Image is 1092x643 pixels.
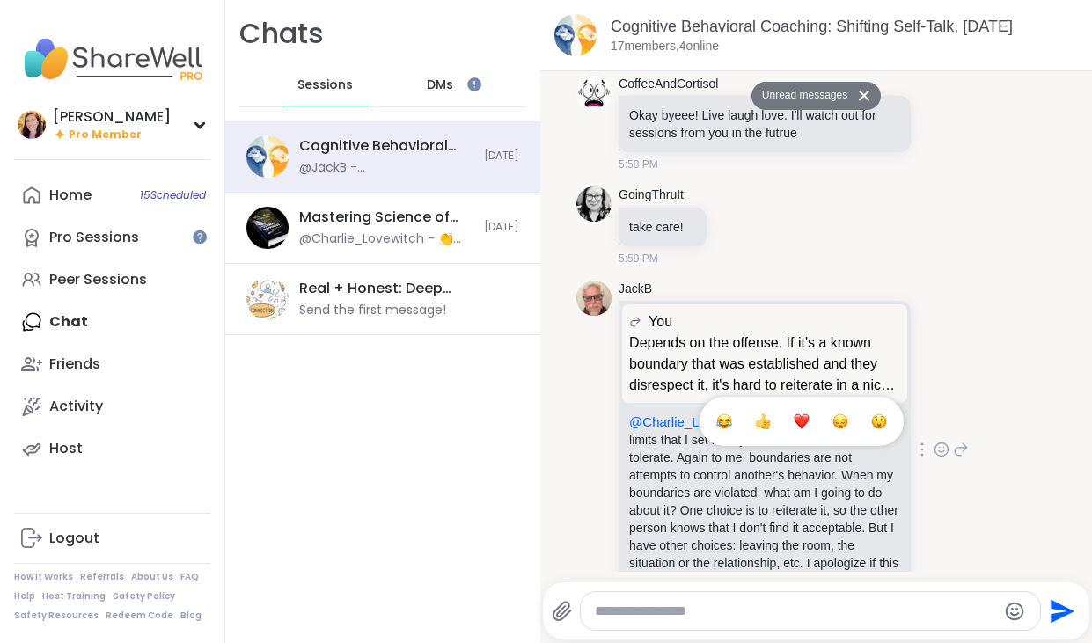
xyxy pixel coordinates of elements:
[14,343,210,385] a: Friends
[629,106,900,142] p: Okay byeee! Live laugh love. I'll watch out for sessions from you in the futrue
[49,397,103,416] div: Activity
[299,136,473,156] div: Cognitive Behavioral Coaching: Shifting Self-Talk, [DATE]
[14,610,99,622] a: Safety Resources
[299,302,446,319] div: Send the first message!
[619,281,652,298] a: JackB
[629,332,900,396] p: Depends on the offense. If it's a known boundary that was established and they disrespect it, it'...
[576,186,612,222] img: https://sharewell-space-live.sfo3.digitaloceanspaces.com/user-generated/3be00ded-bc49-408e-8953-1...
[14,216,210,259] a: Pro Sessions
[49,228,139,247] div: Pro Sessions
[14,174,210,216] a: Home15Scheduled
[484,220,519,235] span: [DATE]
[861,404,897,439] button: Select Reaction: Astonished
[14,427,210,470] a: Host
[14,385,210,427] a: Activity
[576,281,612,316] img: https://sharewell-space-live.sfo3.digitaloceanspaces.com/user-generated/3c5f9f08-1677-4a94-921c-3...
[14,590,35,603] a: Help
[619,251,658,267] span: 5:59 PM
[299,279,509,298] div: Real + Honest: Deep Connection & Weekly Intentions, [DATE]
[14,571,73,583] a: How It Works
[707,404,742,439] button: Select Reaction: Joy
[49,529,99,548] div: Logout
[299,208,473,227] div: Mastering Science of positive psychology, [DATE]
[246,207,289,249] img: Mastering Science of positive psychology, Sep 07
[745,404,781,439] button: Select Reaction: Thumbs up
[629,414,751,429] span: @Charlie_Lovewitch
[14,28,210,90] img: ShareWell Nav Logo
[131,571,173,583] a: About Us
[180,610,202,622] a: Blog
[619,76,718,93] a: CoffeeAndCortisol
[18,111,46,139] img: Charlie_Lovewitch
[554,14,597,56] img: Cognitive Behavioral Coaching: Shifting Self-Talk, Sep 09
[42,590,106,603] a: Host Training
[619,186,684,204] a: GoingThruIt
[784,404,819,439] button: Select Reaction: Heart
[297,77,353,94] span: Sessions
[193,230,207,244] iframe: Spotlight
[629,413,900,589] p: To me, boundaries are limits that I set for myself; what I will or won't tolerate. Again to me, b...
[427,77,453,94] span: DMs
[246,135,289,178] img: Cognitive Behavioral Coaching: Shifting Self-Talk, Sep 09
[576,76,612,111] img: https://sharewell-space-live.sfo3.digitaloceanspaces.com/user-generated/4ce7061a-bc4c-485c-875e-d...
[1041,591,1081,631] button: Send
[619,157,658,172] span: 5:58 PM
[299,159,473,177] div: @JackB - @Charlie_Lovewitch To me, boundaries are limits that I set for myself; what I will or wo...
[49,439,83,458] div: Host
[611,38,719,55] p: 17 members, 4 online
[80,571,124,583] a: Referrals
[629,218,696,236] p: take care!
[14,517,210,559] a: Logout
[246,278,289,320] img: Real + Honest: Deep Connection & Weekly Intentions, Sep 11
[649,311,672,332] span: You
[180,571,199,583] a: FAQ
[823,404,858,439] button: Select Reaction: Sad
[611,18,1013,35] a: Cognitive Behavioral Coaching: Shifting Self-Talk, [DATE]
[467,77,481,91] iframe: Spotlight
[14,259,210,301] a: Peer Sessions
[53,107,171,127] div: [PERSON_NAME]
[484,149,519,164] span: [DATE]
[140,188,206,202] span: 15 Scheduled
[113,590,175,603] a: Safety Policy
[106,610,173,622] a: Redeem Code
[751,82,853,110] button: Unread messages
[595,603,997,620] textarea: Type your message
[1004,601,1025,622] button: Emoji picker
[239,14,324,54] h1: Chats
[49,270,147,289] div: Peer Sessions
[69,128,142,142] span: Pro Member
[49,354,100,374] div: Friends
[49,186,92,205] div: Home
[299,230,473,248] div: @Charlie_Lovewitch - 👏😊 You're on a roll now! Keep it up!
